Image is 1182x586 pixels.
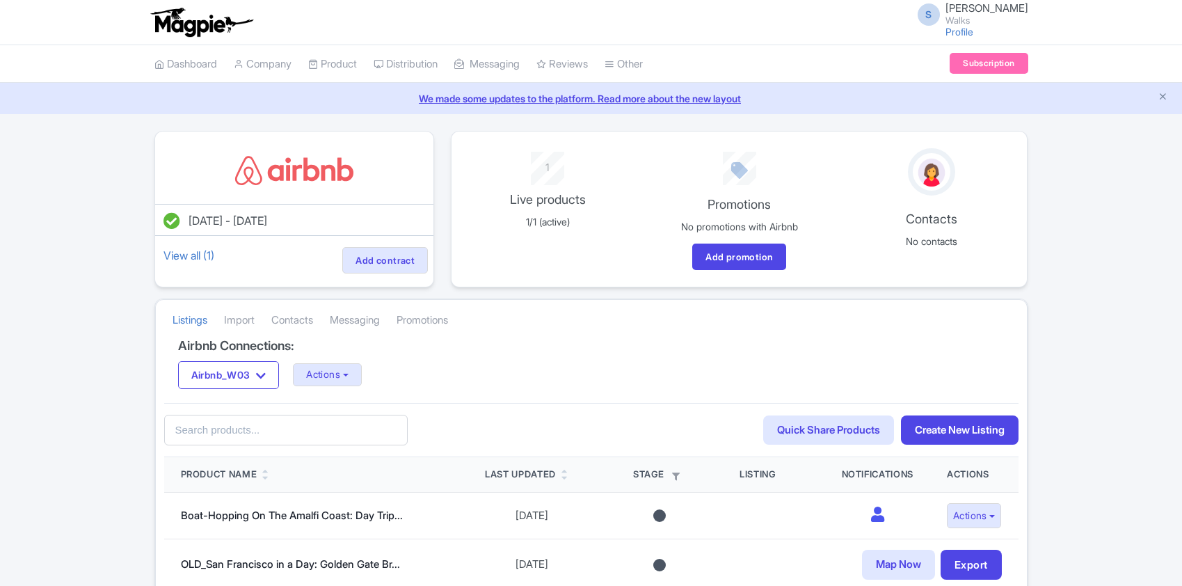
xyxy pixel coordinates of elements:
[271,301,313,340] a: Contacts
[397,301,448,340] a: Promotions
[181,468,257,482] div: Product Name
[941,550,1002,580] a: Export
[672,473,680,480] i: Filter by stage
[692,244,786,270] a: Add promotion
[178,361,280,389] button: Airbnb_W03
[918,3,940,26] span: S
[189,214,267,228] span: [DATE] - [DATE]
[947,503,1002,529] button: Actions
[232,148,357,193] img: dhdd1nvenuq46apslvb8.svg
[224,301,255,340] a: Import
[825,457,930,492] th: Notifications
[460,152,635,176] div: 1
[605,45,643,84] a: Other
[844,234,1019,248] p: No contacts
[468,492,596,539] td: [DATE]
[154,45,217,84] a: Dashboard
[161,246,217,265] a: View all (1)
[844,209,1019,228] p: Contacts
[485,468,556,482] div: Last Updated
[723,457,824,492] th: Listing
[8,91,1174,106] a: We made some updates to the platform. Read more about the new layout
[909,3,1028,25] a: S [PERSON_NAME] Walks
[945,16,1028,25] small: Walks
[652,195,827,214] p: Promotions
[1158,90,1168,106] button: Close announcement
[342,247,428,274] a: Add contract
[901,415,1019,445] a: Create New Listing
[181,509,403,522] a: Boat-Hopping On The Amalfi Coast: Day Trip...
[330,301,380,340] a: Messaging
[536,45,588,84] a: Reviews
[164,415,408,446] input: Search products...
[950,53,1028,74] a: Subscription
[454,45,520,84] a: Messaging
[862,550,935,580] a: Map Now
[612,468,706,482] div: Stage
[763,415,894,445] a: Quick Share Products
[308,45,357,84] a: Product
[916,156,948,189] img: avatar_key_member-9c1dde93af8b07d7383eb8b5fb890c87.png
[460,190,635,209] p: Live products
[930,457,1019,492] th: Actions
[173,301,207,340] a: Listings
[460,214,635,229] p: 1/1 (active)
[945,1,1028,15] span: [PERSON_NAME]
[652,219,827,234] p: No promotions with Airbnb
[181,557,400,571] a: OLD_San Francisco in a Day: Golden Gate Br...
[178,339,1005,353] h4: Airbnb Connections:
[234,45,291,84] a: Company
[293,363,362,386] button: Actions
[374,45,438,84] a: Distribution
[147,7,255,38] img: logo-ab69f6fb50320c5b225c76a69d11143b.png
[945,26,973,38] a: Profile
